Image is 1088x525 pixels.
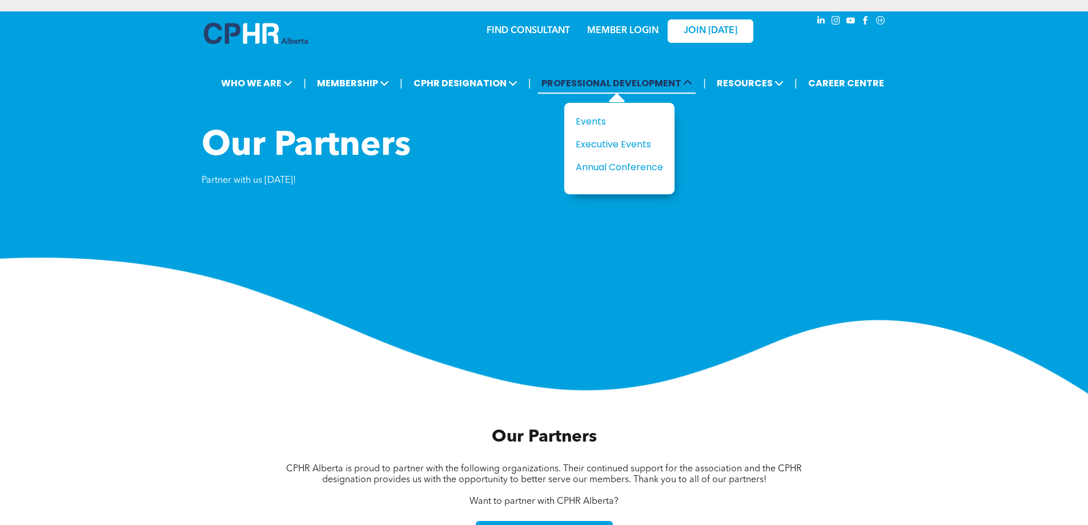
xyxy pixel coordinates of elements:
[286,464,802,484] span: CPHR Alberta is proud to partner with the following organizations. Their continued support for th...
[668,19,753,43] a: JOIN [DATE]
[469,497,619,506] span: Want to partner with CPHR Alberta?
[202,176,296,185] span: Partner with us [DATE]!
[576,114,663,129] a: Events
[576,137,655,151] div: Executive Events
[410,73,521,94] span: CPHR DESIGNATION
[713,73,787,94] span: RESOURCES
[538,73,696,94] span: PROFESSIONAL DEVELOPMENT
[218,73,296,94] span: WHO WE ARE
[587,26,659,35] a: MEMBER LOGIN
[576,160,655,174] div: Annual Conference
[794,71,797,95] li: |
[830,14,842,30] a: instagram
[576,114,655,129] div: Events
[805,73,888,94] a: CAREER CENTRE
[487,26,570,35] a: FIND CONSULTANT
[703,71,706,95] li: |
[684,26,737,37] span: JOIN [DATE]
[400,71,403,95] li: |
[528,71,531,95] li: |
[874,14,887,30] a: Social network
[303,71,306,95] li: |
[845,14,857,30] a: youtube
[492,428,597,446] span: Our Partners
[314,73,392,94] span: MEMBERSHIP
[202,129,411,163] span: Our Partners
[815,14,828,30] a: linkedin
[576,160,663,174] a: Annual Conference
[576,137,663,151] a: Executive Events
[860,14,872,30] a: facebook
[204,23,308,44] img: A blue and white logo for cp alberta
